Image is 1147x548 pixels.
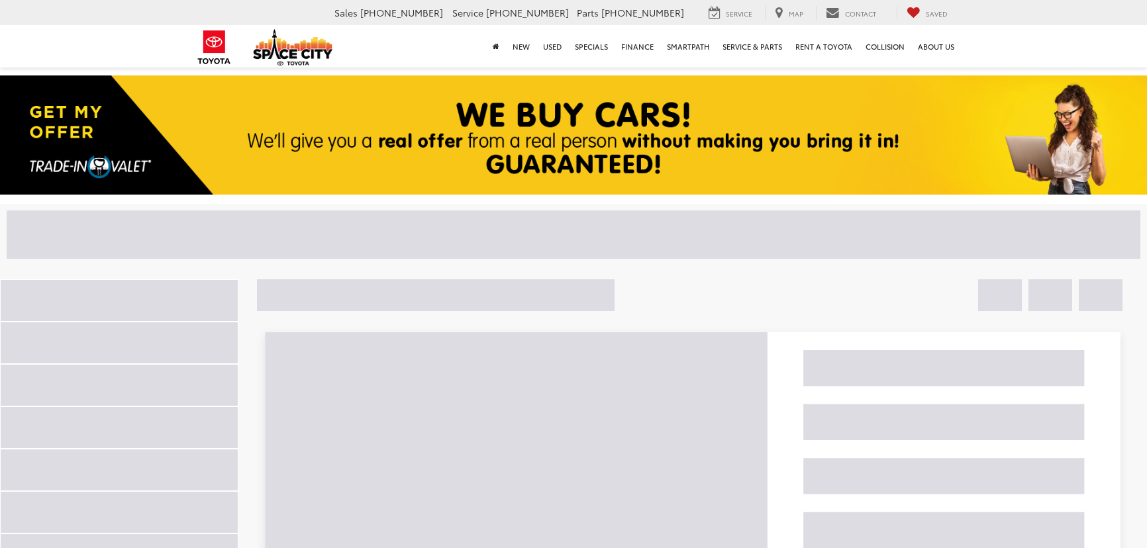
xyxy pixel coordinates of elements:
img: Space City Toyota [253,29,332,66]
span: Parts [577,6,599,19]
span: Service [726,9,752,19]
a: Contact [816,6,886,21]
a: My Saved Vehicles [897,6,958,21]
a: New [506,25,536,68]
a: Finance [615,25,660,68]
span: Saved [926,9,948,19]
a: Map [765,6,813,21]
a: Service [699,6,762,21]
span: Map [789,9,803,19]
a: Rent a Toyota [789,25,859,68]
a: Home [486,25,506,68]
a: About Us [911,25,961,68]
a: Collision [859,25,911,68]
a: Service & Parts [716,25,789,68]
a: SmartPath [660,25,716,68]
span: Sales [334,6,358,19]
span: Service [452,6,483,19]
span: [PHONE_NUMBER] [360,6,443,19]
a: Used [536,25,568,68]
a: Specials [568,25,615,68]
span: [PHONE_NUMBER] [486,6,569,19]
span: [PHONE_NUMBER] [601,6,684,19]
span: Contact [845,9,876,19]
img: Toyota [189,26,239,69]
